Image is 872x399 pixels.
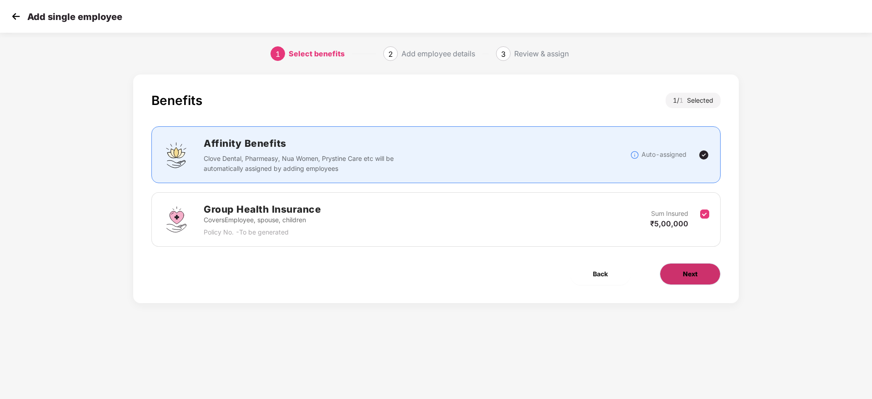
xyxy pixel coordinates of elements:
[388,50,393,59] span: 2
[204,202,321,217] h2: Group Health Insurance
[204,154,400,174] p: Clove Dental, Pharmeasy, Nua Women, Prystine Care etc will be automatically assigned by adding em...
[666,93,721,108] div: 1 / Selected
[204,215,321,225] p: Covers Employee, spouse, children
[570,263,631,285] button: Back
[163,141,190,169] img: svg+xml;base64,PHN2ZyBpZD0iQWZmaW5pdHlfQmVuZWZpdHMiIGRhdGEtbmFtZT0iQWZmaW5pdHkgQmVuZWZpdHMiIHhtbG...
[204,227,321,237] p: Policy No. - To be generated
[630,150,639,160] img: svg+xml;base64,PHN2ZyBpZD0iSW5mb18tXzMyeDMyIiBkYXRhLW5hbWU9IkluZm8gLSAzMngzMiIgeG1sbnM9Imh0dHA6Ly...
[501,50,506,59] span: 3
[651,209,688,219] p: Sum Insured
[514,46,569,61] div: Review & assign
[401,46,475,61] div: Add employee details
[151,93,202,108] div: Benefits
[276,50,280,59] span: 1
[289,46,345,61] div: Select benefits
[698,150,709,160] img: svg+xml;base64,PHN2ZyBpZD0iVGljay0yNHgyNCIgeG1sbnM9Imh0dHA6Ly93d3cudzMub3JnLzIwMDAvc3ZnIiB3aWR0aD...
[9,10,23,23] img: svg+xml;base64,PHN2ZyB4bWxucz0iaHR0cDovL3d3dy53My5vcmcvMjAwMC9zdmciIHdpZHRoPSIzMCIgaGVpZ2h0PSIzMC...
[679,96,687,104] span: 1
[650,219,688,228] span: ₹5,00,000
[641,150,687,160] p: Auto-assigned
[683,269,697,279] span: Next
[660,263,721,285] button: Next
[163,206,190,233] img: svg+xml;base64,PHN2ZyBpZD0iR3JvdXBfSGVhbHRoX0luc3VyYW5jZSIgZGF0YS1uYW1lPSJHcm91cCBIZWFsdGggSW5zdX...
[593,269,608,279] span: Back
[204,136,530,151] h2: Affinity Benefits
[27,11,122,22] p: Add single employee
